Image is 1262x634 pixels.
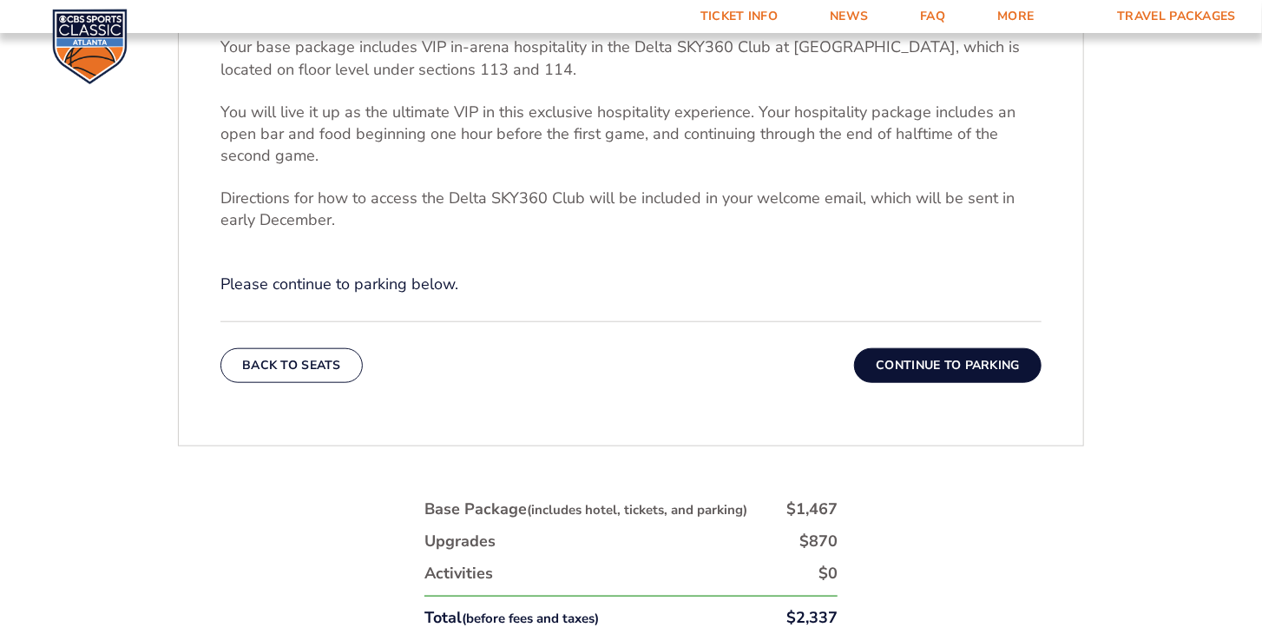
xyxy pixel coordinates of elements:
div: Base Package [424,499,747,520]
div: Upgrades [424,531,496,552]
small: (before fees and taxes) [462,610,599,627]
small: (includes hotel, tickets, and parking) [527,501,747,518]
div: $0 [818,563,838,584]
p: Your base package includes VIP in-arena hospitality in the Delta SKY360 Club at [GEOGRAPHIC_DATA]... [220,36,1042,80]
button: Continue To Parking [854,348,1042,383]
div: $1,467 [786,499,838,520]
div: Total [424,607,599,629]
img: CBS Sports Classic [52,9,128,84]
p: You will live it up as the ultimate VIP in this exclusive hospitality experience. Your hospitalit... [220,102,1042,168]
div: $2,337 [786,607,838,629]
p: Please continue to parking below. [220,274,1042,295]
button: Back To Seats [220,348,363,383]
p: Directions for how to access the Delta SKY360 Club will be included in your welcome email, which ... [220,188,1042,231]
div: Activities [424,563,493,584]
div: $870 [799,531,838,552]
